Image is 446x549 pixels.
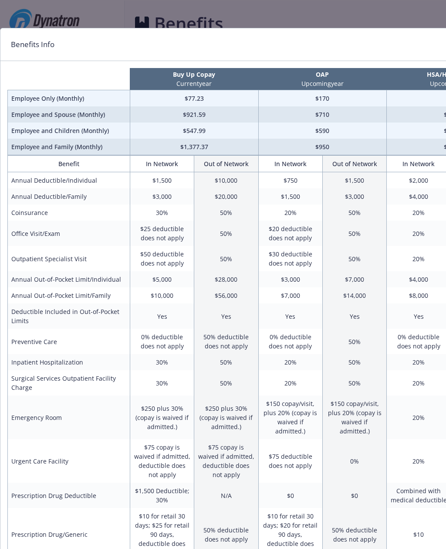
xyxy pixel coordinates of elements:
[130,172,194,189] td: $1,500
[8,370,130,396] td: Surgical Services Outpatient Facility Charge
[258,106,387,123] td: $710
[258,271,322,287] td: $3,000
[130,246,194,271] td: $50 deductible does not apply
[322,303,386,329] td: Yes
[258,139,387,155] td: $950
[130,287,194,303] td: $10,000
[130,123,258,139] td: $547.99
[8,172,130,189] td: Annual Deductible/Individual
[130,90,258,107] td: $77.23
[130,205,194,221] td: 30%
[322,271,386,287] td: $7,000
[258,354,322,370] td: 20%
[130,106,258,123] td: $921.59
[194,172,258,189] td: $10,000
[130,271,194,287] td: $5,000
[8,303,130,329] td: Deductible Included in Out-of-Pocket Limits
[194,287,258,303] td: $56,000
[258,303,322,329] td: Yes
[8,329,130,354] td: Preventive Care
[322,329,386,354] td: 50%
[8,205,130,221] td: Coinsurance
[8,188,130,205] td: Annual Deductible/Family
[8,483,130,508] td: Prescription Drug Deductible
[130,354,194,370] td: 30%
[11,39,54,50] h1: Benefits Info
[130,396,194,439] td: $250 plus 30% (copay is waived if admitted.)
[258,439,322,483] td: $75 deductible does not apply
[8,439,130,483] td: Urgent Care Facility
[8,354,130,370] td: Inpatient Hospitalization
[322,439,386,483] td: 0%
[8,156,130,172] th: Benefit
[130,188,194,205] td: $3,000
[194,246,258,271] td: 50%
[322,172,386,189] td: $1,500
[258,287,322,303] td: $7,000
[194,483,258,508] td: N/A
[258,172,322,189] td: $750
[130,329,194,354] td: 0% deductible does not apply
[258,483,322,508] td: $0
[322,483,386,508] td: $0
[258,396,322,439] td: $150 copay/visit, plus 20% (copay is waived if admitted.)
[194,271,258,287] td: $28,000
[322,221,386,246] td: 50%
[194,156,258,172] th: Out of Network
[8,90,130,107] td: Employee Only (Monthly)
[130,370,194,396] td: 30%
[260,79,385,88] p: Upcoming year
[8,396,130,439] td: Emergency Room
[8,246,130,271] td: Outpatient Specialist Visit
[194,439,258,483] td: $75 copay is waived if admitted, deductible does not apply
[260,70,385,79] p: OAP
[258,370,322,396] td: 20%
[258,123,387,139] td: $590
[194,221,258,246] td: 50%
[130,483,194,508] td: $1,500 Deductible; 30%
[130,139,258,155] td: $1,377.37
[322,188,386,205] td: $3,000
[258,205,322,221] td: 20%
[258,246,322,271] td: $30 deductible does not apply
[194,354,258,370] td: 50%
[322,370,386,396] td: 50%
[8,106,130,123] td: Employee and Spouse (Monthly)
[8,139,130,155] td: Employee and Family (Monthly)
[258,156,322,172] th: In Network
[194,303,258,329] td: Yes
[322,396,386,439] td: $150 copay/visit, plus 20% (copay is waived if admitted.)
[258,90,387,107] td: $170
[8,123,130,139] td: Employee and Children (Monthly)
[132,79,257,88] p: Current year
[194,370,258,396] td: 50%
[8,271,130,287] td: Annual Out-of-Pocket Limit/Individual
[130,156,194,172] th: In Network
[8,221,130,246] td: Office Visit/Exam
[258,188,322,205] td: $1,500
[130,303,194,329] td: Yes
[322,156,386,172] th: Out of Network
[194,188,258,205] td: $20,000
[194,396,258,439] td: $250 plus 30% (copay is waived if admitted.)
[258,329,322,354] td: 0% deductible does not apply
[132,70,257,79] p: Buy Up Copay
[194,329,258,354] td: 50% deductible does not apply
[8,287,130,303] td: Annual Out-of-Pocket Limit/Family
[322,205,386,221] td: 50%
[8,68,130,90] th: intentionally left blank
[258,221,322,246] td: $20 deductible does not apply
[130,439,194,483] td: $75 copay is waived if admitted, deductible does not apply
[194,205,258,221] td: 50%
[130,221,194,246] td: $25 deductible does not apply
[322,287,386,303] td: $14,000
[322,246,386,271] td: 50%
[322,354,386,370] td: 50%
